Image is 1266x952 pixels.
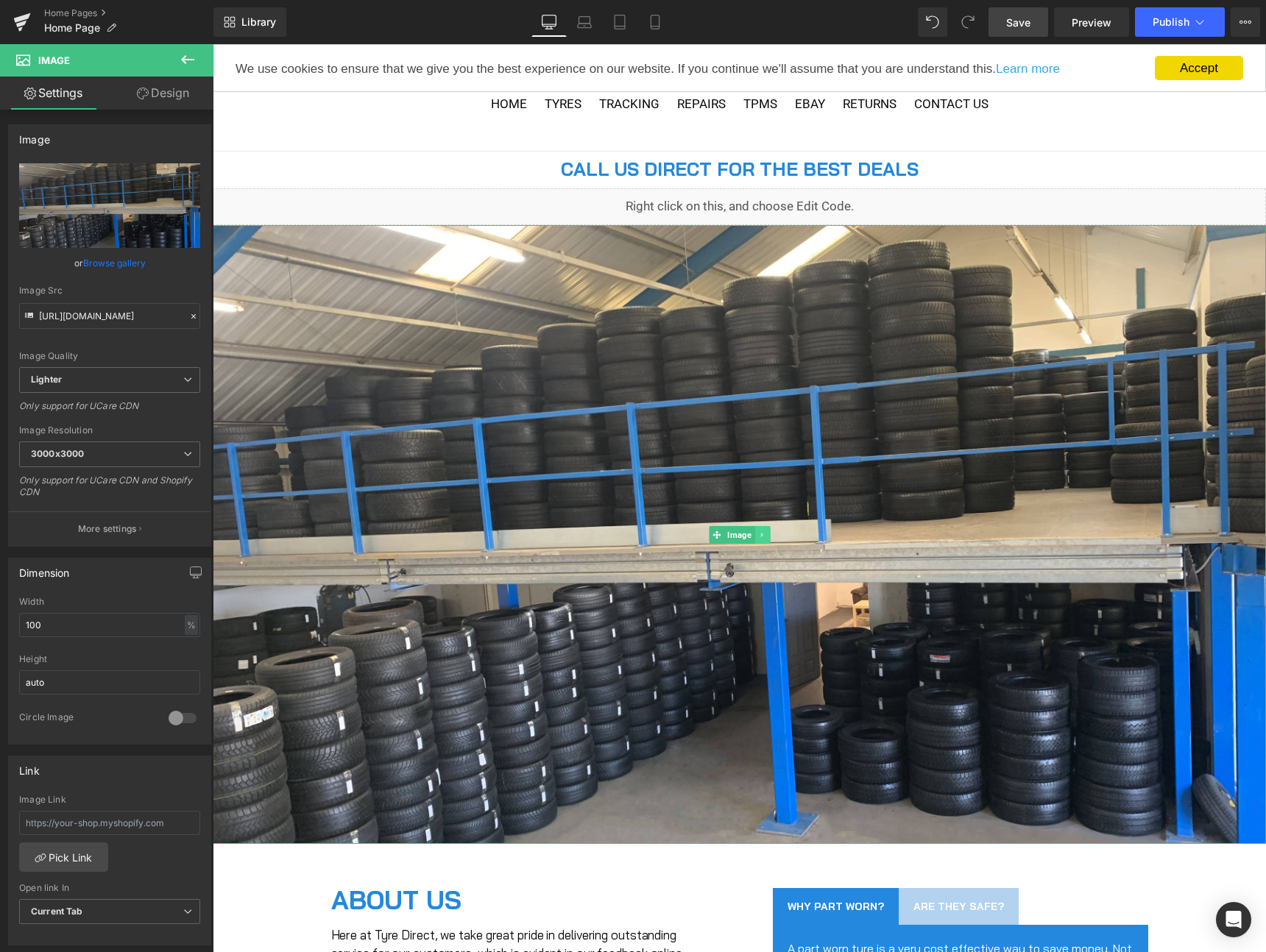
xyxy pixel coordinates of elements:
a: Home Pages [44,7,213,19]
div: Dimension [19,558,70,579]
font: ARE THEY SAFE? [701,856,791,869]
div: Image Src [19,285,200,296]
button: Undo [918,7,947,37]
a: Desktop [531,7,567,37]
a: REPAIRS [457,51,520,72]
a: Tablet [602,7,637,37]
a: Laptop [567,7,602,37]
a: TRACKING [379,51,454,72]
div: % [185,615,198,635]
div: Width [19,597,200,607]
button: More [1231,7,1260,37]
a: Pick Link [19,842,108,872]
input: auto [19,613,200,637]
span: Save [1006,15,1030,30]
div: or [19,255,200,271]
a: TYRES [325,51,376,72]
span: Image [38,54,70,66]
button: More settings [9,511,211,546]
div: Link [19,756,40,777]
div: Image Link [19,795,200,805]
p: We use cookies to ensure that we give you the best experience on our website. If you continue we'... [23,18,1030,31]
input: Link [19,303,200,329]
a: CONTACT US [694,51,783,72]
div: Only support for UCare CDN and Shopify CDN [19,475,200,508]
span: Here at Tyre Direct, we take great pride in delivering outstanding service for our customers, whi... [119,883,472,917]
div: Circle Image [19,711,154,727]
span: Library [241,15,276,29]
p: More settings [78,522,137,536]
div: Open link In [19,883,200,893]
span: Publish [1153,16,1189,28]
span: Preview [1072,15,1111,30]
font: WHY PART WORN? [575,856,671,869]
a: Design [110,77,216,110]
a: Preview [1054,7,1129,37]
h1: ABOUT US [119,836,494,875]
a: New Library [213,7,286,37]
a: Browse gallery [83,250,146,276]
a: TPMS [523,51,572,72]
a: RETURNS [623,51,691,72]
div: Open Intercom Messenger [1216,902,1251,937]
span: Image [512,482,542,500]
a: Learn more [783,18,847,32]
div: Only support for UCare CDN [19,400,200,422]
h1: CALL US DIRECT FOR THE BEST DEALS [22,111,1031,139]
span: Home Page [44,22,100,34]
b: Lighter [31,374,62,385]
button: Publish [1135,7,1225,37]
a: Expand / Collapse [542,482,557,500]
div: Image Resolution [19,425,200,436]
a: HOME [271,51,322,72]
input: https://your-shop.myshopify.com [19,811,200,835]
a: Accept [942,12,1030,36]
div: Image Quality [19,351,200,361]
a: Mobile [637,7,673,37]
div: Height [19,654,200,664]
b: 3000x3000 [31,448,84,459]
button: Redo [953,7,983,37]
input: auto [19,670,200,695]
div: Image [19,125,50,146]
a: EBAY [575,51,620,72]
b: Current Tab [31,906,83,917]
